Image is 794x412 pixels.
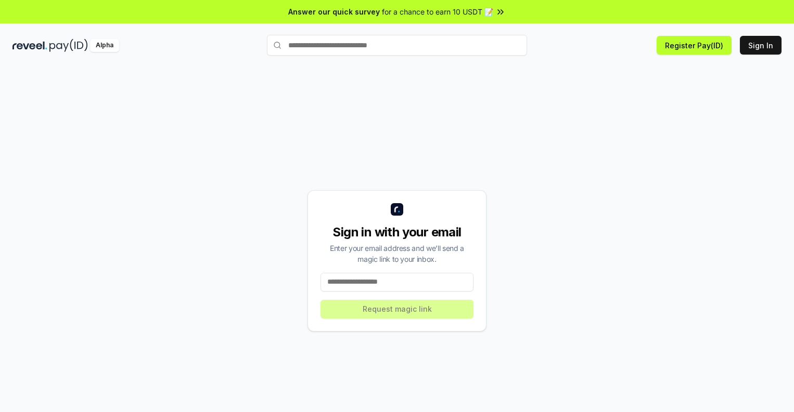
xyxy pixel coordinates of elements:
button: Sign In [740,36,782,55]
button: Register Pay(ID) [657,36,732,55]
span: for a chance to earn 10 USDT 📝 [382,6,493,17]
img: reveel_dark [12,39,47,52]
div: Sign in with your email [321,224,473,241]
img: logo_small [391,203,403,216]
span: Answer our quick survey [288,6,380,17]
div: Enter your email address and we’ll send a magic link to your inbox. [321,243,473,264]
img: pay_id [49,39,88,52]
div: Alpha [90,39,119,52]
